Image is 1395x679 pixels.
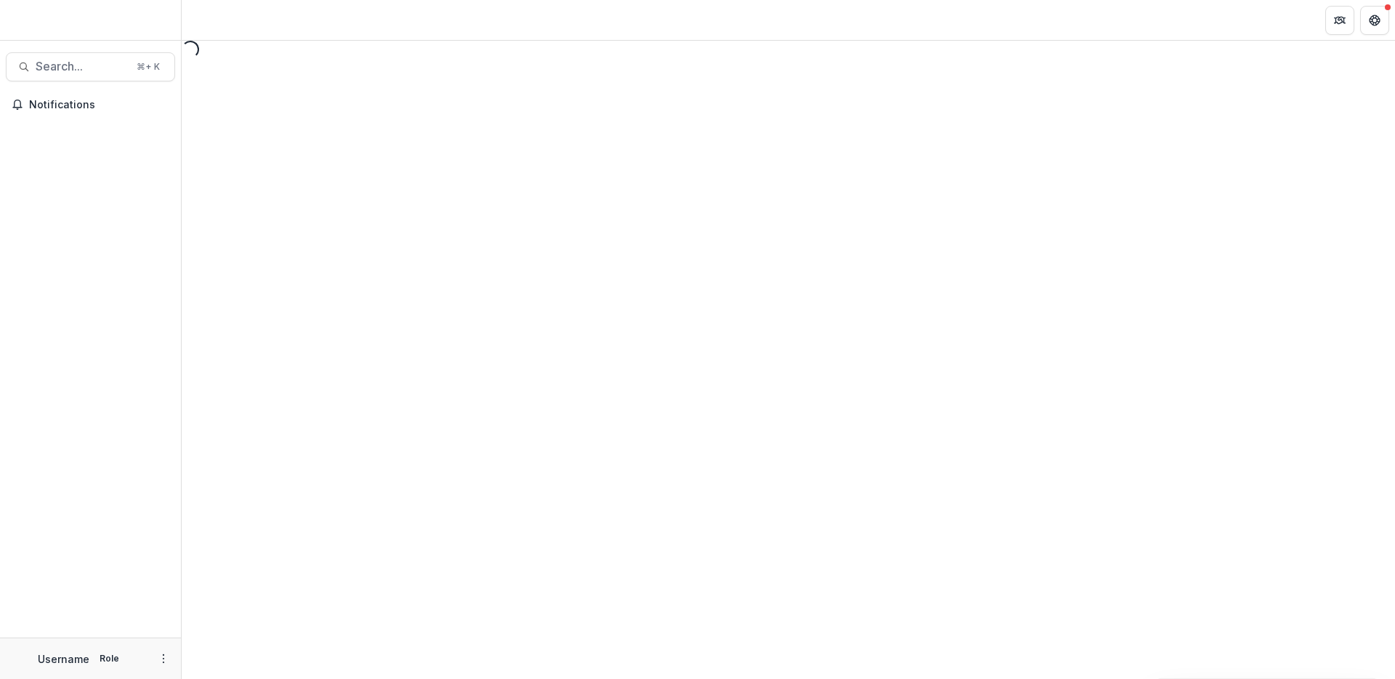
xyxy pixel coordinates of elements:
span: Notifications [29,99,169,111]
button: Search... [6,52,175,81]
button: Notifications [6,93,175,116]
div: ⌘ + K [134,59,163,75]
button: Get Help [1360,6,1389,35]
span: Search... [36,60,128,73]
p: Username [38,651,89,667]
p: Role [95,652,124,665]
button: More [155,650,172,667]
button: Partners [1325,6,1354,35]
